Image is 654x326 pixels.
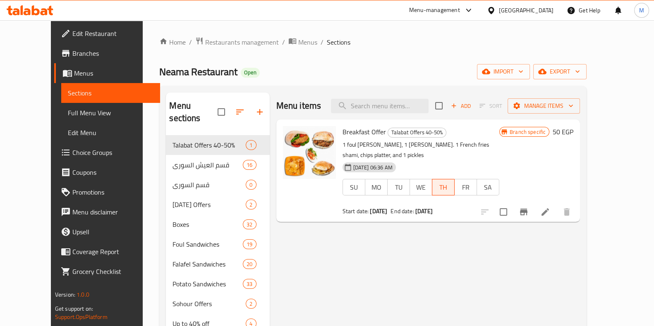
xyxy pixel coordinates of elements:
span: Falafel Sandwiches [172,259,243,269]
div: Potato Sandwiches33 [166,274,269,294]
div: Falafel Sandwiches20 [166,254,269,274]
span: قسم السوري [172,180,246,190]
a: Full Menu View [61,103,160,123]
a: Menu disclaimer [54,202,160,222]
a: Promotions [54,182,160,202]
div: Talabat Offers 40-50% [388,128,446,138]
span: Talabat Offers 40-50% [172,140,246,150]
a: Grocery Checklist [54,262,160,281]
button: WE [410,179,432,195]
span: 2 [246,201,256,209]
span: Grocery Checklist [72,267,153,276]
div: Ramadan Offers [172,200,246,209]
span: Choice Groups [72,148,153,157]
span: Menus [74,68,153,78]
span: Potato Sandwiches [172,279,243,289]
span: 1.0.0 [77,289,89,300]
a: Edit menu item [540,207,550,217]
span: Breakfast Offer [343,126,386,138]
span: Open [241,69,260,76]
div: Sohour Offers2 [166,294,269,314]
span: Menus [298,37,317,47]
div: items [243,160,256,170]
div: قسم السوري0 [166,175,269,195]
a: Coverage Report [54,242,160,262]
span: export [540,67,580,77]
span: Branch specific [506,128,549,136]
span: import [484,67,523,77]
span: Select section first [474,100,508,112]
span: Upsell [72,227,153,237]
input: search [331,99,429,113]
a: Menus [54,63,160,83]
button: SA [477,179,499,195]
span: Sohour Offers [172,299,246,309]
button: delete [557,202,577,222]
button: import [477,64,530,79]
p: 1 foul [PERSON_NAME], 1 [PERSON_NAME]. 1 French fries shami, chips platter, and 1 pickles [343,140,499,160]
div: items [246,140,256,150]
span: Select to update [495,203,512,221]
span: 16 [243,161,256,169]
div: Talabat Offers 40-50%1 [166,135,269,155]
span: Coverage Report [72,247,153,257]
button: Add section [250,102,270,122]
span: TH [436,181,451,193]
span: SU [346,181,362,193]
div: Menu-management [409,5,460,15]
span: Talabat Offers 40-50% [388,128,446,137]
span: Menu disclaimer [72,207,153,217]
span: 33 [243,280,256,288]
span: 20 [243,260,256,268]
div: [GEOGRAPHIC_DATA] [499,6,553,15]
span: قسم العيش السوري [172,160,243,170]
span: Select section [430,97,448,114]
div: [DATE] Offers2 [166,195,269,214]
div: items [246,180,256,190]
div: Boxes32 [166,214,269,234]
span: Manage items [514,101,573,111]
div: items [243,239,256,249]
span: M [639,6,644,15]
span: Neama Restaurant [159,62,237,81]
span: Sections [327,37,350,47]
a: Sections [61,83,160,103]
div: Boxes [172,219,243,229]
a: Support.OpsPlatform [55,312,108,322]
h6: 50 EGP [553,126,573,138]
div: items [243,279,256,289]
h2: Menu items [276,100,321,112]
div: قسم العيش السوري16 [166,155,269,175]
span: End date: [390,206,414,217]
span: SA [480,181,496,193]
span: Foul Sandwiches [172,239,243,249]
span: Restaurants management [205,37,279,47]
button: Add [448,100,474,112]
span: [DATE] Offers [172,200,246,209]
a: Branches [54,43,160,63]
b: [DATE] [370,206,387,217]
nav: breadcrumb [159,37,587,48]
span: Sort sections [230,102,250,122]
a: Restaurants management [195,37,279,48]
span: Select all sections [213,103,230,121]
button: TU [387,179,410,195]
div: Foul Sandwiches19 [166,234,269,254]
div: items [246,299,256,309]
img: Breakfast Offer [283,126,336,179]
button: FR [454,179,477,195]
span: Full Menu View [68,108,153,118]
a: Menus [288,37,317,48]
span: Add [450,101,472,111]
div: items [243,219,256,229]
a: Coupons [54,162,160,182]
span: MO [369,181,384,193]
span: [DATE] 06:36 AM [350,164,396,171]
button: SU [343,179,365,195]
